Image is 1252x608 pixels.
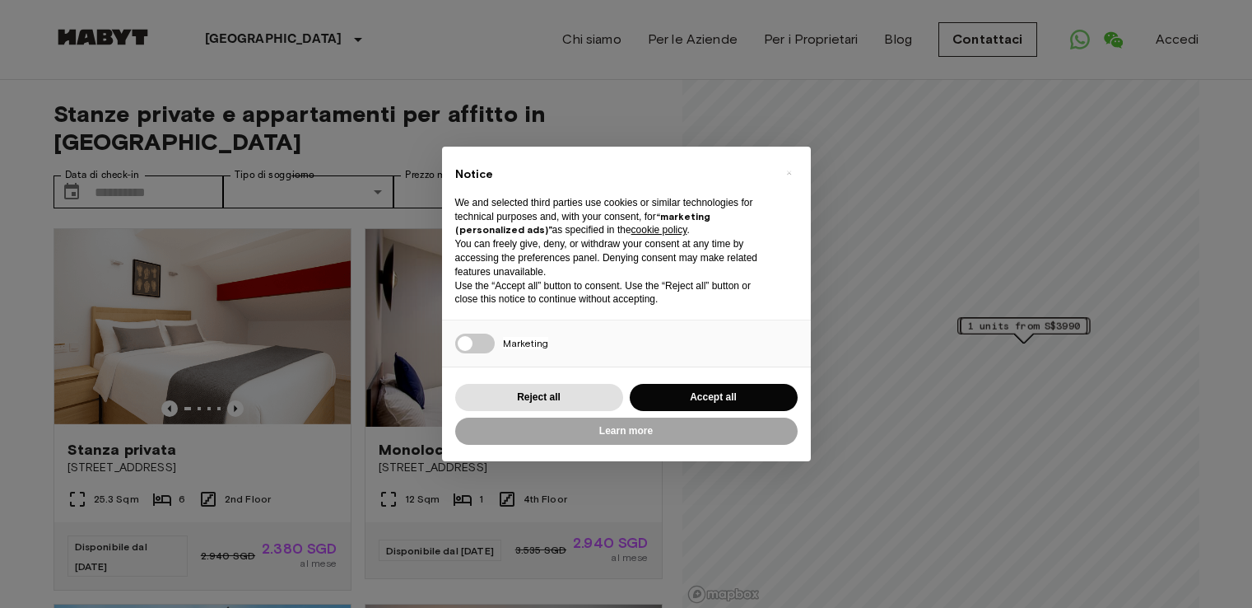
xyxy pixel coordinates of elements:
span: Marketing [503,337,548,349]
button: Accept all [630,384,798,411]
strong: “marketing (personalized ads)” [455,210,710,236]
p: You can freely give, deny, or withdraw your consent at any time by accessing the preferences pane... [455,237,771,278]
h2: Notice [455,166,771,183]
p: We and selected third parties use cookies or similar technologies for technical purposes and, wit... [455,196,771,237]
a: cookie policy [631,224,687,236]
p: Use the “Accept all” button to consent. Use the “Reject all” button or close this notice to conti... [455,279,771,307]
span: × [786,163,792,183]
button: Close this notice [776,160,803,186]
button: Learn more [455,418,798,445]
button: Reject all [455,384,623,411]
